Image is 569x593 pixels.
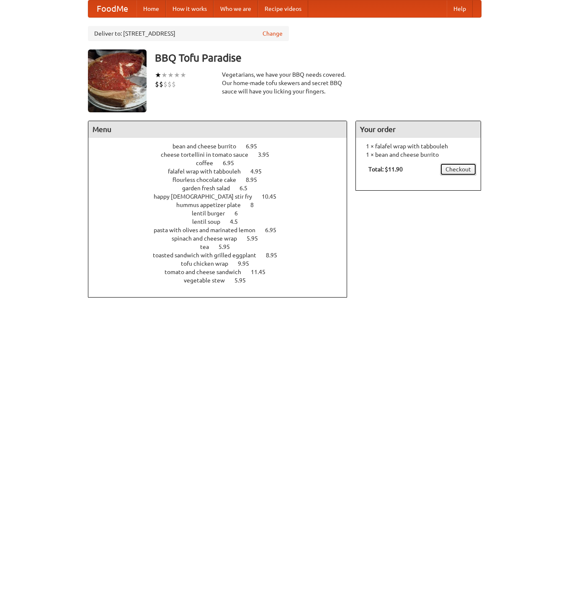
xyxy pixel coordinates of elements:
[192,218,253,225] a: lentil soup 4.5
[266,252,286,259] span: 8.95
[155,80,159,89] li: $
[251,269,274,275] span: 11.45
[176,202,269,208] a: hummus appetizer plate 8
[161,151,285,158] a: cheese tortellini in tomato sauce 3.95
[173,176,273,183] a: flourless chocolate cake 8.95
[173,143,245,150] span: bean and cheese burrito
[222,70,348,96] div: Vegetarians, we have your BBQ needs covered. Our home-made tofu skewers and secret BBQ sauce will...
[265,227,285,233] span: 6.95
[182,185,238,192] span: garden fresh salad
[263,29,283,38] a: Change
[182,185,263,192] a: garden fresh salad 6.5
[238,260,257,267] span: 9.95
[192,210,253,217] a: lentil burger 6
[360,150,476,159] li: 1 × bean and cheese burrito
[258,0,308,17] a: Recipe videos
[167,70,174,80] li: ★
[200,243,245,250] a: tea 5.95
[246,176,265,183] span: 8.95
[250,202,262,208] span: 8
[219,243,238,250] span: 5.95
[88,26,289,41] div: Deliver to: [STREET_ADDRESS]
[440,163,476,176] a: Checkout
[168,168,277,175] a: falafel wrap with tabbouleh 4.95
[262,193,285,200] span: 10.45
[173,143,273,150] a: bean and cheese burrito 6.95
[154,227,264,233] span: pasta with olives and marinated lemon
[192,218,229,225] span: lentil soup
[166,0,214,17] a: How it works
[153,252,293,259] a: toasted sandwich with grilled eggplant 8.95
[447,0,473,17] a: Help
[165,269,250,275] span: tomato and cheese sandwich
[360,142,476,150] li: 1 × falafel wrap with tabbouleh
[239,185,256,192] span: 6.5
[159,80,163,89] li: $
[258,151,278,158] span: 3.95
[181,260,237,267] span: tofu chicken wrap
[196,160,221,166] span: coffee
[88,49,147,112] img: angular.jpg
[230,218,246,225] span: 4.5
[368,166,403,173] b: Total: $11.90
[184,277,261,284] a: vegetable stew 5.95
[223,160,242,166] span: 6.95
[200,243,217,250] span: tea
[173,176,245,183] span: flourless chocolate cake
[234,210,246,217] span: 6
[165,269,281,275] a: tomato and cheese sandwich 11.45
[155,70,161,80] li: ★
[172,235,273,242] a: spinach and cheese wrap 5.95
[136,0,166,17] a: Home
[247,235,266,242] span: 5.95
[192,210,233,217] span: lentil burger
[155,49,481,66] h3: BBQ Tofu Paradise
[214,0,258,17] a: Who we are
[88,0,136,17] a: FoodMe
[181,260,265,267] a: tofu chicken wrap 9.95
[180,70,186,80] li: ★
[250,168,270,175] span: 4.95
[154,193,292,200] a: happy [DEMOGRAPHIC_DATA] stir fry 10.45
[167,80,172,89] li: $
[168,168,249,175] span: falafel wrap with tabbouleh
[163,80,167,89] li: $
[153,252,265,259] span: toasted sandwich with grilled eggplant
[172,235,245,242] span: spinach and cheese wrap
[161,151,257,158] span: cheese tortellini in tomato sauce
[176,202,249,208] span: hummus appetizer plate
[161,70,167,80] li: ★
[172,80,176,89] li: $
[154,227,292,233] a: pasta with olives and marinated lemon 6.95
[88,121,347,138] h4: Menu
[196,160,250,166] a: coffee 6.95
[234,277,254,284] span: 5.95
[174,70,180,80] li: ★
[246,143,265,150] span: 6.95
[356,121,481,138] h4: Your order
[154,193,260,200] span: happy [DEMOGRAPHIC_DATA] stir fry
[184,277,233,284] span: vegetable stew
